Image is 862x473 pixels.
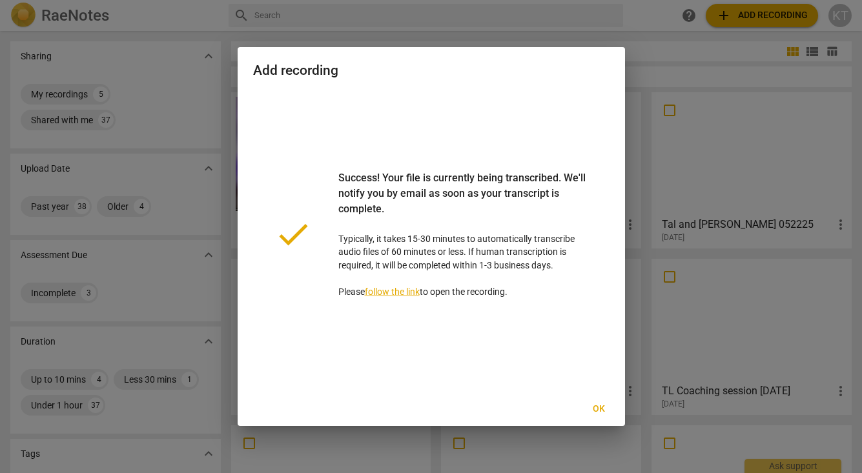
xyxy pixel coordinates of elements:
div: Success! Your file is currently being transcribed. We'll notify you by email as soon as your tran... [338,170,589,232]
span: done [274,215,313,254]
a: follow the link [365,287,420,297]
span: Ok [589,403,610,416]
h2: Add recording [253,63,610,79]
button: Ok [579,398,620,421]
p: Typically, it takes 15-30 minutes to automatically transcribe audio files of 60 minutes or less. ... [338,170,589,299]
